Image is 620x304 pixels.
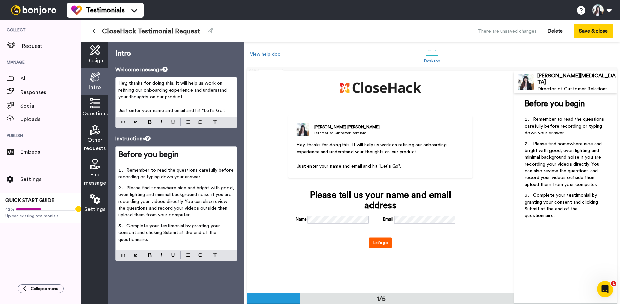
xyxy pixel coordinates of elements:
[296,216,307,223] label: Name
[118,186,235,217] span: Please find somewhere nice and bright with good, even lighting and minimal background noise if yo...
[171,120,175,124] img: underline-mark.svg
[20,175,81,184] span: Settings
[148,253,152,257] img: bold-mark.svg
[297,123,309,136] img: Director of Customer Relations
[297,142,448,154] span: Hey, thanks for doing this. It will help us work on refining our onboarding experience and unders...
[84,205,105,213] span: Settings
[75,206,81,212] div: Tooltip anchor
[340,82,421,93] img: 6f41e73b-fbe8-40a5-8aec-6281768bdbe7
[537,73,617,85] div: [PERSON_NAME][MEDICAL_DATA]
[160,253,163,257] img: italic-mark.svg
[121,252,125,258] img: heading-one-block.svg
[369,238,392,248] button: Let's go
[148,120,152,124] img: bold-mark.svg
[314,124,379,130] div: [PERSON_NAME] [PERSON_NAME]
[8,5,59,15] img: bj-logo-header-white.svg
[133,119,137,125] img: heading-two-block.svg
[118,224,221,242] span: Complete your testimonial by granting your consent and clicking Submit at the end of the question...
[84,136,106,152] span: Other requests
[86,57,103,65] span: Design
[71,5,82,16] img: tm-color.svg
[20,148,81,156] span: Embeds
[160,120,163,124] img: italic-mark.svg
[171,253,175,257] img: underline-mark.svg
[86,5,125,15] span: Testimonials
[22,42,81,50] span: Request
[89,83,101,91] span: Intro
[421,43,443,67] a: Desktop
[525,100,585,108] span: Before you begin
[20,88,81,96] span: Responses
[424,59,440,63] div: Desktop
[20,115,81,123] span: Uploads
[250,52,280,57] a: View help doc
[597,281,613,297] iframe: Intercom live chat
[314,131,379,136] div: Director of Customer Relations
[102,26,200,36] span: CloseHack Testimonial Request
[115,49,237,59] p: Intro
[115,65,237,74] p: Welcome message
[20,75,81,83] span: All
[213,253,217,257] img: clear-format.svg
[118,81,228,99] span: Hey, thanks for doing this. It will help us work on refining our onboarding experience and unders...
[82,110,108,118] span: Questions
[20,102,81,110] span: Social
[186,252,190,258] img: bulleted-block.svg
[31,286,58,291] span: Collapse menu
[84,171,106,187] span: End message
[542,24,568,38] button: Delete
[118,151,178,159] span: Before you begin
[525,141,603,187] span: Please find somewhere nice and bright with good, even lighting and minimal background noise if yo...
[115,135,237,143] p: Instructions
[525,193,599,218] span: Complete your testimonial by granting your consent and clicking Submit at the end of the question...
[537,86,617,92] div: Director of Customer Relations
[5,207,14,212] span: 42%
[198,119,202,125] img: numbered-block.svg
[198,252,202,258] img: numbered-block.svg
[525,117,605,135] span: Remember to read the questions carefully before recording or typing down your answer.
[383,216,393,223] label: Email
[118,168,235,179] span: Remember to read the questions carefully before recording or typing down your answer.
[296,190,465,211] div: Please tell us your name and email address
[133,252,137,258] img: heading-two-block.svg
[213,120,217,124] img: clear-format.svg
[297,164,401,169] span: Just enter your name and email and hit "Let's Go".
[18,284,64,293] button: Collapse menu
[611,281,616,286] span: 1
[118,108,225,113] span: Just enter your name and email and hit "Let's Go".
[574,24,613,38] button: Save & close
[518,74,534,90] img: Profile Image
[365,294,397,304] div: 1/5
[478,28,537,35] div: There are unsaved changes
[5,198,54,203] span: QUICK START GUIDE
[5,213,76,219] span: Upload existing testimonials
[121,119,125,125] img: heading-one-block.svg
[186,119,190,125] img: bulleted-block.svg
